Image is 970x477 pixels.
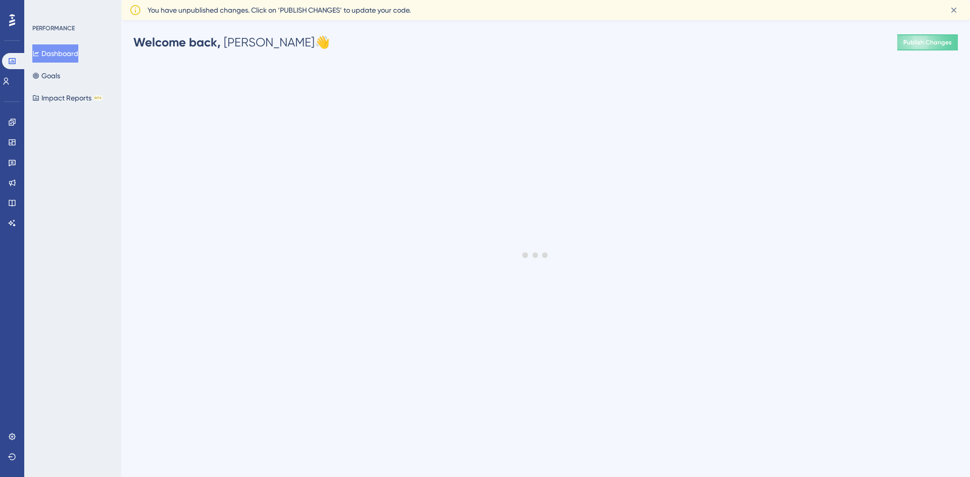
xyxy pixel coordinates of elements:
div: PERFORMANCE [32,24,75,32]
button: Goals [32,67,60,85]
button: Dashboard [32,44,78,63]
button: Impact ReportsBETA [32,89,103,107]
div: BETA [93,95,103,100]
span: Welcome back, [133,35,221,49]
span: You have unpublished changes. Click on ‘PUBLISH CHANGES’ to update your code. [148,4,411,16]
button: Publish Changes [897,34,958,50]
div: [PERSON_NAME] 👋 [133,34,330,50]
span: Publish Changes [903,38,952,46]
